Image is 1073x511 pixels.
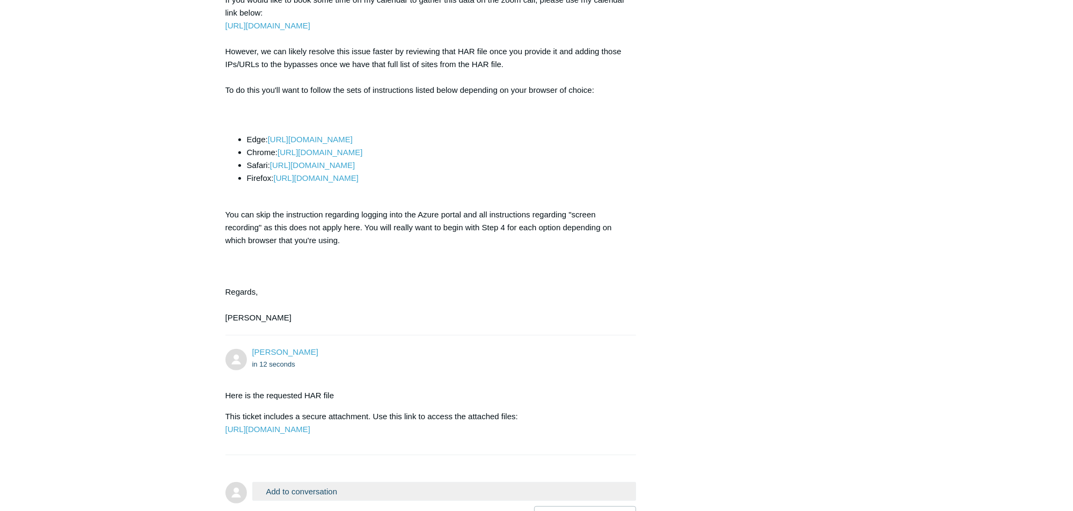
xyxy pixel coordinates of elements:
a: [URL][DOMAIN_NAME] [225,425,310,434]
a: [URL][DOMAIN_NAME] [278,148,362,157]
li: Edge: [247,133,626,146]
a: [URL][DOMAIN_NAME] [274,173,359,182]
a: [PERSON_NAME] [252,347,318,356]
li: Safari: [247,159,626,172]
a: [URL][DOMAIN_NAME] [270,160,355,170]
a: [URL][DOMAIN_NAME] [225,21,310,30]
button: Add to conversation [252,482,637,501]
a: [URL][DOMAIN_NAME] [268,135,353,144]
li: Chrome: [247,146,626,159]
p: Here is the requested HAR file [225,389,626,402]
span: Christopher Sarkisian [252,347,318,356]
li: Firefox: [247,172,626,185]
time: 10/10/2025, 12:16 [252,360,295,368]
p: This ticket includes a secure attachment. Use this link to access the attached files: [225,410,626,436]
